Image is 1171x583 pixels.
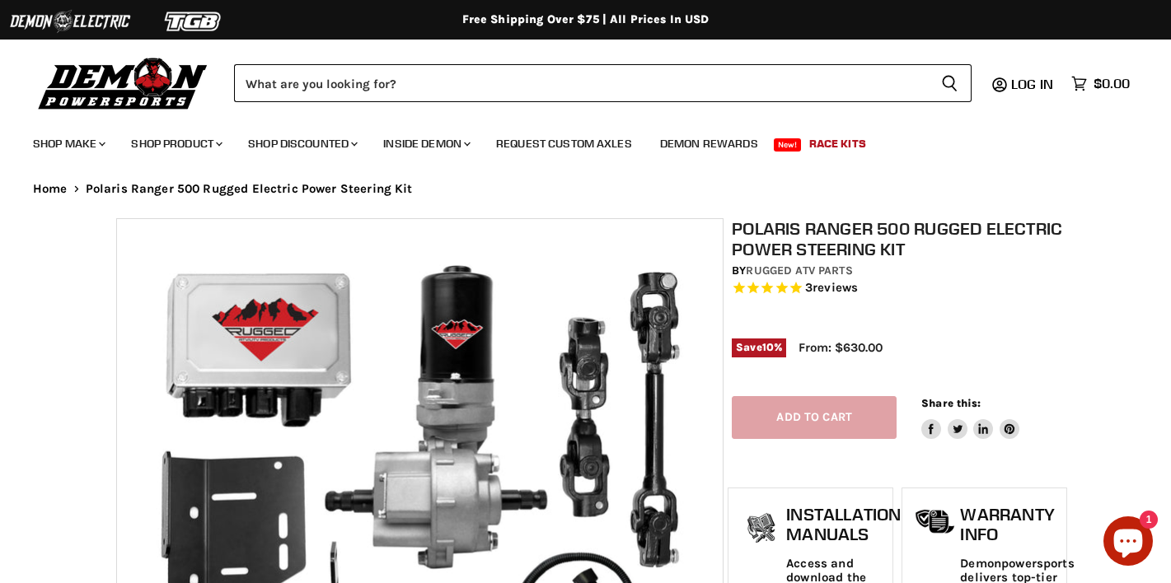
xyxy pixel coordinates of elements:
button: Search [928,64,972,102]
div: by [732,262,1063,280]
ul: Main menu [21,120,1126,161]
img: Demon Powersports [33,54,213,112]
a: Demon Rewards [648,127,771,161]
span: Polaris Ranger 500 Rugged Electric Power Steering Kit [86,182,413,196]
span: From: $630.00 [799,340,883,355]
a: Home [33,182,68,196]
span: reviews [813,281,858,296]
a: Race Kits [797,127,878,161]
span: Save % [732,338,786,357]
span: Share this: [921,397,981,409]
span: 10 [762,341,774,353]
a: Request Custom Axles [484,127,644,161]
span: Log in [1011,76,1053,92]
a: Shop Product [119,127,232,161]
img: Demon Electric Logo 2 [8,6,132,37]
span: 3 reviews [805,281,858,296]
a: Shop Discounted [236,127,368,161]
h1: Warranty Info [960,505,1074,543]
span: New! [774,138,802,152]
img: install_manual-icon.png [741,509,782,550]
h1: Polaris Ranger 500 Rugged Electric Power Steering Kit [732,218,1063,259]
a: $0.00 [1063,72,1138,96]
img: TGB Logo 2 [132,6,255,37]
inbox-online-store-chat: Shopify online store chat [1098,516,1158,570]
img: warranty-icon.png [915,509,956,534]
a: Log in [1004,77,1063,91]
a: Shop Make [21,127,115,161]
span: $0.00 [1094,76,1130,91]
span: Rated 4.7 out of 5 stars 3 reviews [732,280,1063,297]
form: Product [234,64,972,102]
input: Search [234,64,928,102]
h1: Installation Manuals [786,505,901,543]
aside: Share this: [921,396,1019,440]
a: Inside Demon [371,127,480,161]
a: Rugged ATV Parts [746,264,852,278]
